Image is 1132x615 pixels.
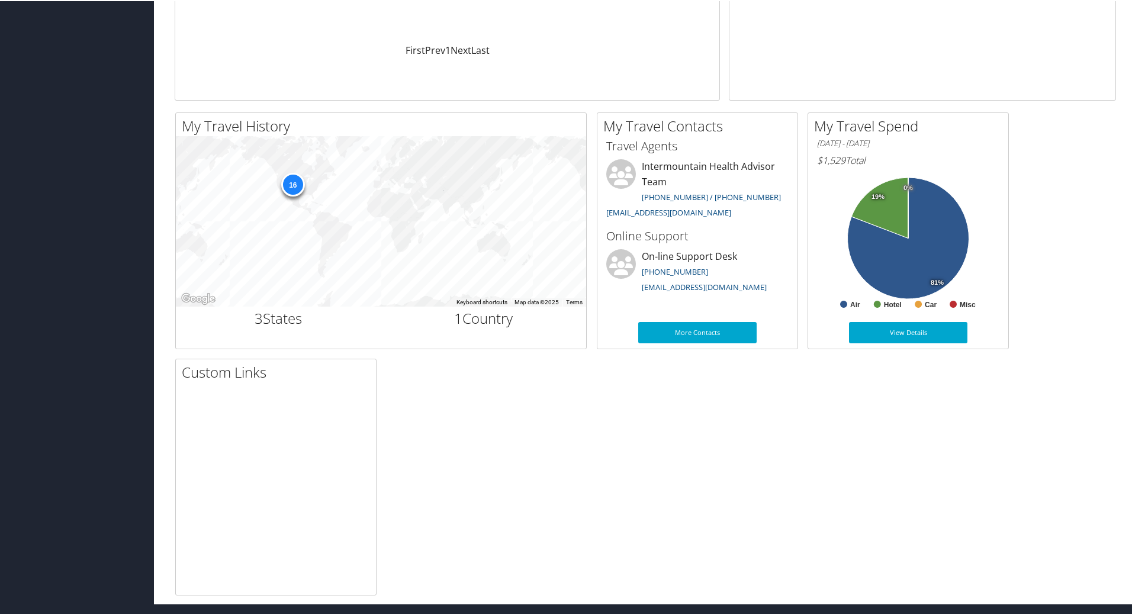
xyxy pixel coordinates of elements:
text: Hotel [884,300,902,308]
a: Next [451,43,471,56]
div: 16 [281,172,304,195]
a: 1 [445,43,451,56]
h2: Country [390,307,578,327]
a: [EMAIL_ADDRESS][DOMAIN_NAME] [642,281,767,291]
h2: My Travel Spend [814,115,1008,135]
h2: Custom Links [182,361,376,381]
img: Google [179,290,218,305]
a: [EMAIL_ADDRESS][DOMAIN_NAME] [606,206,731,217]
li: Intermountain Health Advisor Team [600,158,795,221]
tspan: 81% [931,278,944,285]
li: On-line Support Desk [600,248,795,297]
a: Prev [425,43,445,56]
h6: Total [817,153,999,166]
a: More Contacts [638,321,757,342]
a: [PHONE_NUMBER] / [PHONE_NUMBER] [642,191,781,201]
h2: My Travel Contacts [603,115,797,135]
a: View Details [849,321,967,342]
a: Open this area in Google Maps (opens a new window) [179,290,218,305]
span: $1,529 [817,153,845,166]
h6: [DATE] - [DATE] [817,137,999,148]
span: 1 [454,307,462,327]
tspan: 0% [903,183,913,191]
a: [PHONE_NUMBER] [642,265,708,276]
a: Terms (opens in new tab) [566,298,583,304]
button: Keyboard shortcuts [456,297,507,305]
h2: States [185,307,372,327]
text: Misc [960,300,976,308]
text: Air [850,300,860,308]
h3: Travel Agents [606,137,789,153]
span: 3 [255,307,263,327]
tspan: 19% [871,192,885,199]
h3: Online Support [606,227,789,243]
text: Car [925,300,937,308]
h2: My Travel History [182,115,586,135]
span: Map data ©2025 [514,298,559,304]
a: Last [471,43,490,56]
a: First [406,43,425,56]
